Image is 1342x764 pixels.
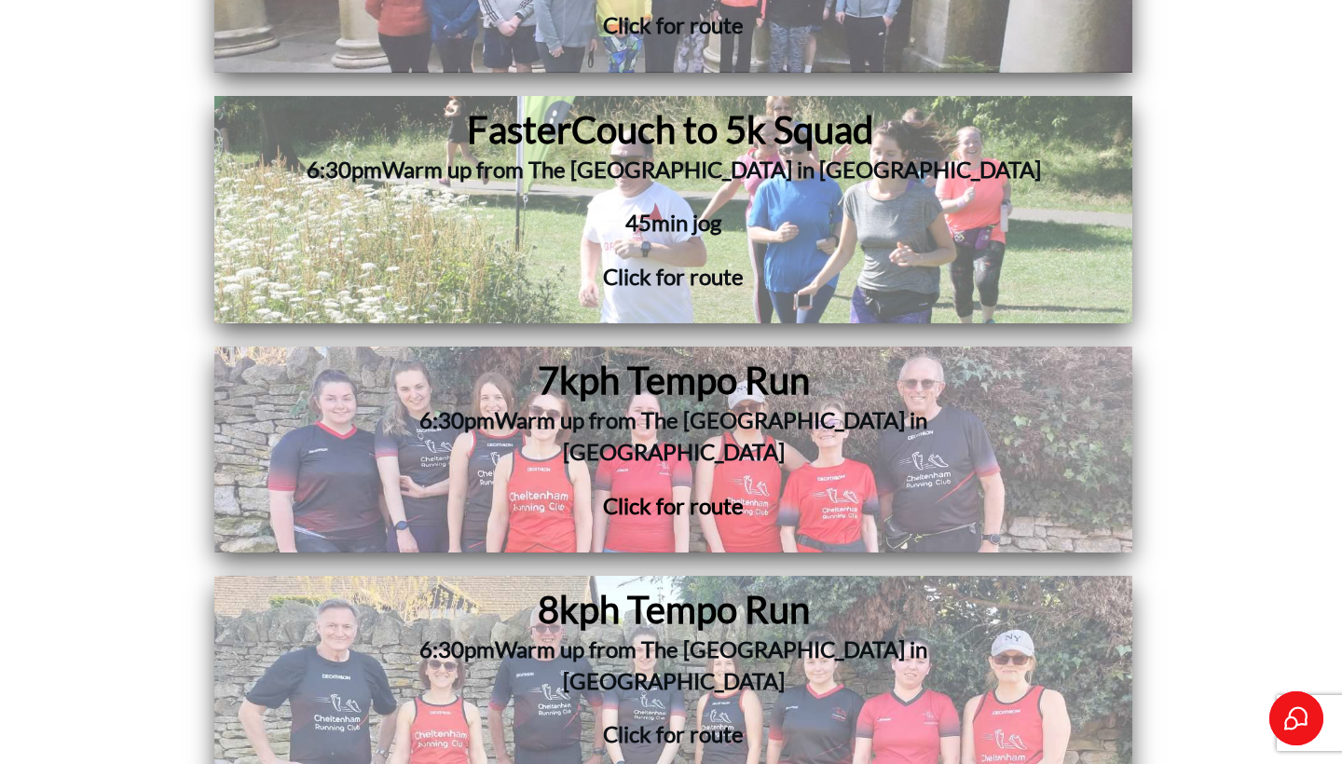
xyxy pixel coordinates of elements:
span: 45min jog [625,209,721,236]
span: Click for route [603,11,744,38]
span: Warm up from The [GEOGRAPHIC_DATA] in [GEOGRAPHIC_DATA] [382,156,1041,183]
span: 6:30pm [419,635,495,662]
span: Click for route [603,492,744,519]
span: 6:30pm [307,156,382,183]
span: Couch to 5k Squad [571,107,873,152]
span: Warm up from The [GEOGRAPHIC_DATA] in [GEOGRAPHIC_DATA] [495,635,927,694]
span: 8kph Tempo Run [538,587,810,632]
span: Click for route [603,720,744,747]
span: Click for route [603,263,744,290]
span: 6:30pm [419,406,495,433]
span: Warm up from The [GEOGRAPHIC_DATA] in [GEOGRAPHIC_DATA] [495,406,927,465]
span: 7kph Tempo Run [538,358,810,402]
span: Faster [467,107,571,152]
